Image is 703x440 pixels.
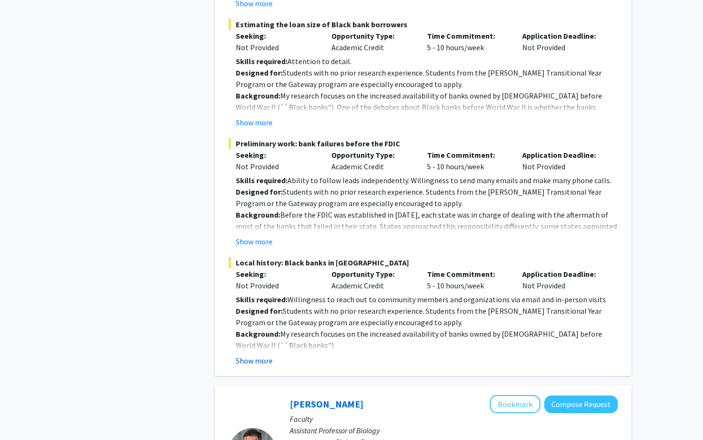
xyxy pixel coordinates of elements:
[490,395,540,413] button: Add Kaushik Ragunathan to Bookmarks
[236,294,618,305] p: Willingness to reach out to community members and organizations via email and in-person visits
[522,30,604,42] p: Application Deadline:
[236,210,280,220] strong: Background:
[331,30,413,42] p: Opportunity Type:
[236,90,618,136] p: My research focuses on the increased availability of banks owned by [DEMOGRAPHIC_DATA] before Wor...
[7,397,41,433] iframe: Chat
[290,398,363,410] a: [PERSON_NAME]
[236,67,618,90] p: Students with no prior research experience. Students from the [PERSON_NAME] Transitional Year Pro...
[331,268,413,280] p: Opportunity Type:
[236,306,283,316] strong: Designed for:
[236,176,287,185] strong: Skills required:
[236,355,273,366] button: Show more
[236,161,317,172] div: Not Provided
[236,305,618,328] p: Students with no prior research experience. Students from the [PERSON_NAME] Transitional Year Pro...
[331,149,413,161] p: Opportunity Type:
[236,268,317,280] p: Seeking:
[427,268,508,280] p: Time Commitment:
[236,56,287,66] strong: Skills required:
[229,257,618,268] span: Local history: Black banks in [GEOGRAPHIC_DATA]
[236,42,317,53] div: Not Provided
[236,236,273,247] button: Show more
[236,328,618,351] p: My research focuses on the increased availability of banks owned by [DEMOGRAPHIC_DATA] before Wor...
[236,68,283,77] strong: Designed for:
[236,187,283,197] strong: Designed for:
[515,268,611,291] div: Not Provided
[236,30,317,42] p: Seeking:
[420,268,516,291] div: 5 - 10 hours/week
[515,149,611,172] div: Not Provided
[427,30,508,42] p: Time Commitment:
[229,138,618,149] span: Preliminary work: bank failures before the FDIC
[236,186,618,209] p: Students with no prior research experience. Students from the [PERSON_NAME] Transitional Year Pro...
[522,268,604,280] p: Application Deadline:
[236,117,273,128] button: Show more
[236,175,618,186] p: Ability to follow leads independently. Willingness to send many emails and make many phone calls.
[324,268,420,291] div: Academic Credit
[420,149,516,172] div: 5 - 10 hours/week
[229,19,618,30] span: Estimating the loan size of Black bank borrowers
[324,30,420,53] div: Academic Credit
[427,149,508,161] p: Time Commitment:
[236,149,317,161] p: Seeking:
[420,30,516,53] div: 5 - 10 hours/week
[290,413,618,425] p: Faculty
[236,295,287,304] strong: Skills required:
[522,149,604,161] p: Application Deadline:
[236,209,618,255] p: Before the FDIC was established in [DATE], each state was in charge of dealing with the aftermath...
[290,425,618,436] p: Assistant Professor of Biology
[236,329,280,339] strong: Background:
[324,149,420,172] div: Academic Credit
[236,55,618,67] p: Attention to detail.
[515,30,611,53] div: Not Provided
[236,280,317,291] div: Not Provided
[236,91,280,100] strong: Background:
[544,396,618,413] button: Compose Request to Kaushik Ragunathan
